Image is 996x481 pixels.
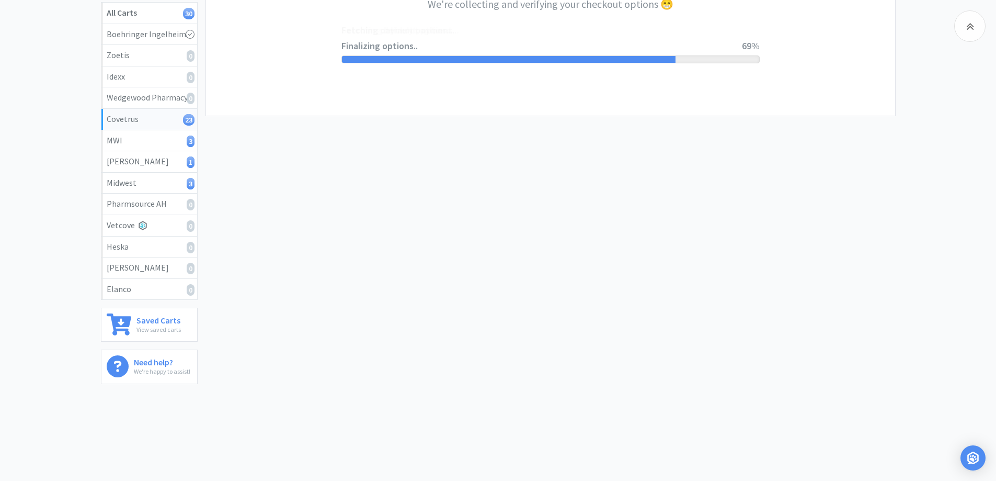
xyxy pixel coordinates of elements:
[187,136,194,147] i: 3
[187,156,194,168] i: 1
[107,49,192,62] div: Zoetis
[107,219,192,232] div: Vetcove
[107,240,192,254] div: Heska
[107,261,192,275] div: [PERSON_NAME]
[107,176,192,190] div: Midwest
[101,45,197,66] a: Zoetis0
[960,445,986,471] div: Open Intercom Messenger
[101,151,197,173] a: [PERSON_NAME]1
[107,155,192,169] div: [PERSON_NAME]
[101,130,197,152] a: MWI3
[136,325,181,334] p: View saved carts
[341,23,742,38] span: Fetching checkout options...
[101,258,197,279] a: [PERSON_NAME]0
[107,283,192,296] div: Elanco
[101,66,197,88] a: Idexx0
[107,134,192,148] div: MWI
[187,263,194,274] i: 0
[107,28,192,41] div: Boehringer Ingelheim
[187,199,194,210] i: 0
[187,178,194,189] i: 3
[183,114,194,126] i: 23
[134,366,190,376] p: We're happy to assist!
[187,242,194,253] i: 0
[134,355,190,366] h6: Need help?
[187,93,194,104] i: 0
[101,109,197,130] a: Covetrus23
[107,7,137,18] strong: All Carts
[101,279,197,300] a: Elanco0
[101,24,197,46] a: Boehringer Ingelheim
[101,194,197,215] a: Pharmsource AH0
[187,72,194,83] i: 0
[187,284,194,296] i: 0
[107,197,192,211] div: Pharmsource AH
[101,3,197,24] a: All Carts30
[101,173,197,194] a: Midwest3
[101,215,197,237] a: Vetcove0
[107,113,192,126] div: Covetrus
[187,220,194,232] i: 0
[107,91,192,105] div: Wedgewood Pharmacy
[187,50,194,62] i: 0
[341,39,742,54] span: Finalizing options..
[107,70,192,84] div: Idexx
[742,40,760,52] span: 69%
[183,8,194,19] i: 30
[136,314,181,325] h6: Saved Carts
[101,308,198,342] a: Saved CartsView saved carts
[101,237,197,258] a: Heska0
[101,87,197,109] a: Wedgewood Pharmacy0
